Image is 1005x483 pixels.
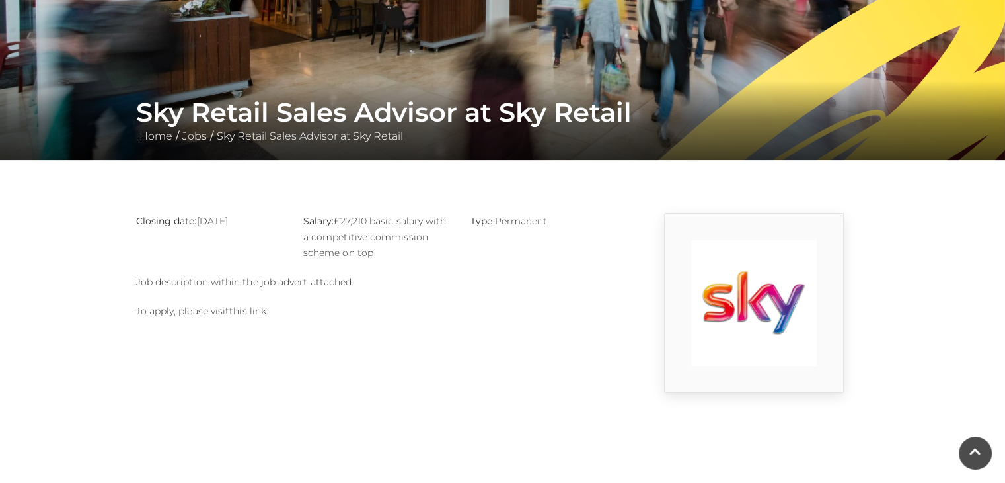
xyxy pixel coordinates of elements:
p: To apply, please visit . [136,303,618,319]
p: Permanent [470,213,618,229]
img: 9_1554823650_1WdN.png [691,240,817,366]
p: Job description within the job advert attached. [136,274,618,290]
a: Home [136,130,176,142]
a: this link [229,305,266,317]
h1: Sky Retail Sales Advisor at Sky Retail [136,97,870,128]
p: [DATE] [136,213,283,229]
a: Jobs [179,130,210,142]
strong: Salary: [303,215,334,227]
strong: Closing date: [136,215,197,227]
strong: Type: [470,215,494,227]
p: £27,210 basic salary with a competitive commission scheme on top [303,213,451,261]
div: / / [126,97,879,144]
a: Sky Retail Sales Advisor at Sky Retail [213,130,406,142]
